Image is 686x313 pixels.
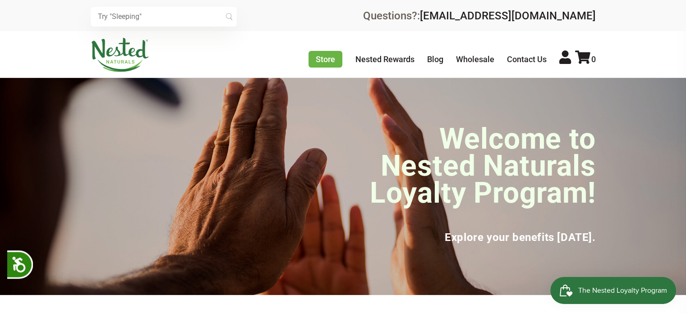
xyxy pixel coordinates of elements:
div: Questions?: [363,10,596,21]
input: Try "Sleeping" [91,7,237,27]
a: Blog [427,54,443,64]
a: Store [308,51,342,68]
h3: Explore your benefits [DATE]. [91,220,596,247]
a: [EMAIL_ADDRESS][DOMAIN_NAME] [420,9,596,22]
a: Wholesale [456,54,494,64]
iframe: Button to open loyalty program pop-up [550,277,677,304]
img: Nested Naturals [91,38,149,72]
a: 0 [575,54,596,64]
a: Nested Rewards [355,54,414,64]
span: 0 [591,54,596,64]
h1: Welcome to Nested Naturals Loyalty Program! [343,126,596,207]
a: Contact Us [507,54,547,64]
